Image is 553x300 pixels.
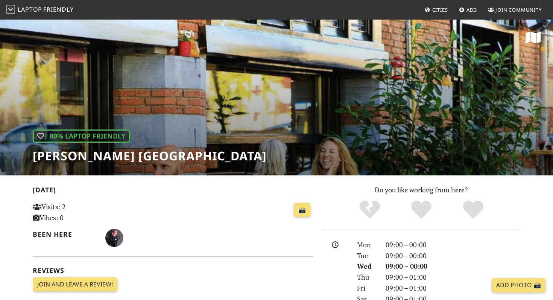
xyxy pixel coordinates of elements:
[495,6,542,13] span: Join Community
[432,6,448,13] span: Cities
[352,272,381,283] div: Thu
[395,199,447,220] div: Yes
[352,261,381,272] div: Wed
[381,272,525,283] div: 09:00 – 01:00
[105,229,123,247] img: 3251-punky.jpg
[105,233,123,242] span: Punky Patra-Yanan
[485,3,545,17] a: Join Community
[6,5,15,14] img: LaptopFriendly
[43,5,73,14] span: Friendly
[322,184,520,195] p: Do you like working from here?
[352,283,381,294] div: Fri
[466,6,477,13] span: Add
[18,5,42,14] span: Laptop
[381,239,525,250] div: 09:00 – 00:00
[294,203,310,217] a: 📸
[456,3,480,17] a: Add
[381,283,525,294] div: 09:00 – 01:00
[492,278,545,292] a: Add Photo 📸
[381,261,525,272] div: 09:00 – 00:00
[447,199,499,220] div: Definitely!
[381,250,525,261] div: 09:00 – 00:00
[33,277,117,292] a: Join and leave a review!
[33,201,120,223] p: Visits: 2 Vibes: 0
[33,149,267,163] h1: [PERSON_NAME] [GEOGRAPHIC_DATA]
[344,199,396,220] div: No
[352,250,381,261] div: Tue
[33,186,313,197] h2: [DATE]
[33,230,96,238] h2: Been here
[6,3,74,17] a: LaptopFriendly LaptopFriendly
[352,239,381,250] div: Mon
[422,3,451,17] a: Cities
[33,266,313,274] h2: Reviews
[33,129,130,143] div: | 80% Laptop Friendly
